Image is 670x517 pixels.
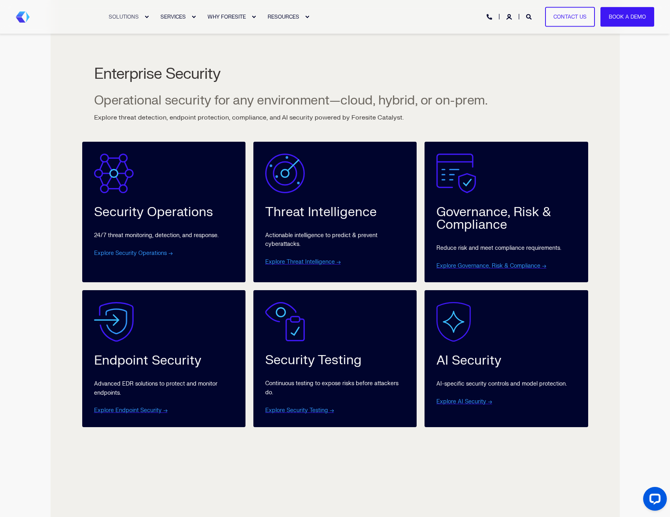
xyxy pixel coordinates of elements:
[526,13,533,20] a: Open Search
[305,15,310,19] div: Expand RESOURCES
[436,302,471,342] img: AI Security
[436,244,561,270] div: Reduce risk and meet compliance requirements.
[94,154,134,193] img: Security Operations Center
[191,15,196,19] div: Expand SERVICES
[265,354,362,367] div: Security Testing
[94,302,134,342] img: Endpoint Security
[94,354,201,367] div: Endpoint Security
[94,67,488,82] h2: Enterprise Security
[265,258,341,265] a: Explore Threat Intelligence →
[251,15,256,19] div: Expand WHY FORESITE
[109,13,139,20] span: SOLUTIONS
[545,7,595,27] a: Contact Us
[16,11,30,23] img: Foresite brand mark, a hexagon shape of blues with a directional arrow to the right hand side
[94,250,173,257] a: Explore Security Operations →
[94,231,219,258] div: 24/7 threat monitoring, detection, and response.
[94,380,234,415] div: Advanced EDR solutions to protect and monitor endpoints.
[265,231,405,267] div: Actionable intelligence to predict & prevent cyberattacks.
[94,407,168,414] a: Explore Endpoint Security →
[436,354,501,367] div: AI Security
[637,484,670,517] iframe: LiveChat chat widget
[144,15,149,19] div: Expand SOLUTIONS
[268,13,299,20] span: RESOURCES
[600,7,654,27] a: Book a Demo
[94,113,488,122] p: Explore threat detection, endpoint protection, compliance, and AI security powered by Foresite Ca...
[265,379,405,415] div: Continuous testing to expose risks before attackers do.
[436,380,567,406] div: AI-specific security controls and model protection.
[94,94,488,107] h3: Operational security for any environment—cloud, hybrid, or on-prem.
[208,13,246,20] span: WHY FORESITE
[265,206,377,219] div: Threat Intelligence
[265,154,305,193] img: Threat Intelligence
[94,206,213,219] div: Security Operations
[436,206,576,231] div: Governance, Risk & Compliance
[436,398,492,405] a: Explore AI Security →
[436,262,546,269] a: Explore Governance, Risk & Compliance →
[16,11,30,23] a: Back to Home
[265,302,305,341] img: Security Testing
[506,13,513,20] a: Login
[265,407,334,414] a: Explore Security Testing →
[436,154,476,193] img: Governance, Risk and Compliance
